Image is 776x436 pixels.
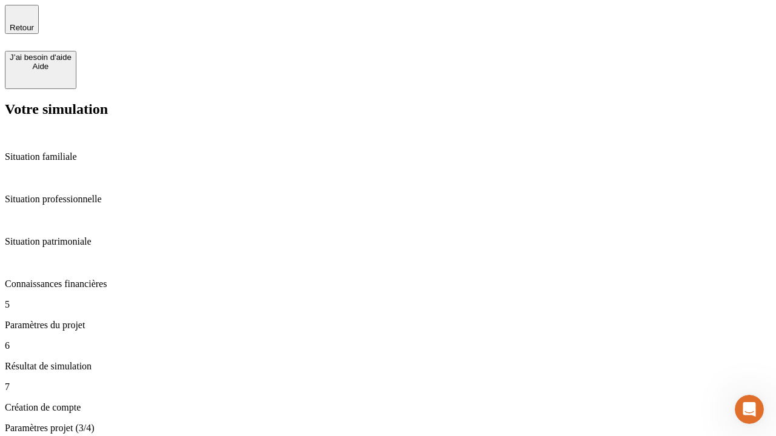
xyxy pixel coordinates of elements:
p: Situation professionnelle [5,194,771,205]
p: Paramètres projet (3/4) [5,423,771,434]
p: Création de compte [5,402,771,413]
p: Situation familiale [5,151,771,162]
p: 5 [5,299,771,310]
p: Résultat de simulation [5,361,771,372]
p: Paramètres du projet [5,320,771,331]
iframe: Intercom live chat [735,395,764,424]
button: J’ai besoin d'aideAide [5,51,76,89]
span: Retour [10,23,34,32]
button: Retour [5,5,39,34]
div: J’ai besoin d'aide [10,53,72,62]
div: Aide [10,62,72,71]
p: 6 [5,340,771,351]
p: Connaissances financières [5,279,771,289]
p: 7 [5,381,771,392]
p: Situation patrimoniale [5,236,771,247]
h2: Votre simulation [5,101,771,117]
